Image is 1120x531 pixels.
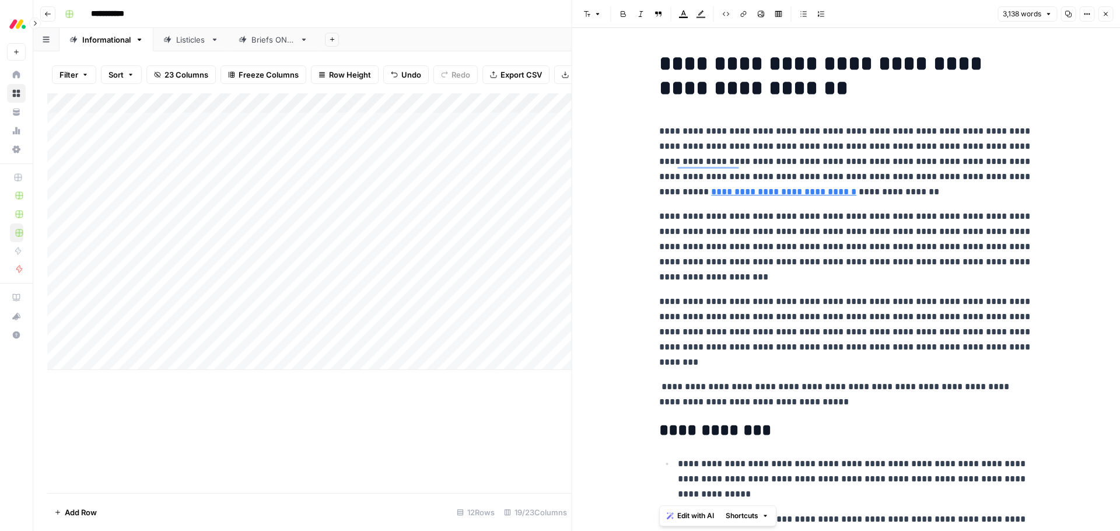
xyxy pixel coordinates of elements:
[7,326,26,344] button: Help + Support
[8,308,25,325] div: What's new?
[47,503,104,522] button: Add Row
[7,9,26,39] button: Workspace: Monday.com
[220,65,306,84] button: Freeze Columns
[82,34,131,46] div: Informational
[311,65,379,84] button: Row Height
[153,28,229,51] a: Listicles
[452,503,499,522] div: 12 Rows
[52,65,96,84] button: Filter
[176,34,206,46] div: Listicles
[452,69,470,81] span: Redo
[329,69,371,81] span: Row Height
[677,511,714,521] span: Edit with AI
[7,13,28,34] img: Monday.com Logo
[101,65,142,84] button: Sort
[401,69,421,81] span: Undo
[726,511,758,521] span: Shortcuts
[146,65,216,84] button: 23 Columns
[499,503,572,522] div: 19/23 Columns
[251,34,295,46] div: Briefs ONLY
[7,307,26,326] button: What's new?
[7,140,26,159] a: Settings
[501,69,542,81] span: Export CSV
[7,288,26,307] a: AirOps Academy
[65,506,97,518] span: Add Row
[662,508,719,523] button: Edit with AI
[239,69,299,81] span: Freeze Columns
[7,65,26,84] a: Home
[7,103,26,121] a: Your Data
[60,28,153,51] a: Informational
[108,69,124,81] span: Sort
[164,69,208,81] span: 23 Columns
[229,28,318,51] a: Briefs ONLY
[1003,9,1041,19] span: 3,138 words
[7,121,26,140] a: Usage
[433,65,478,84] button: Redo
[482,65,549,84] button: Export CSV
[7,84,26,103] a: Browse
[721,508,773,523] button: Shortcuts
[383,65,429,84] button: Undo
[60,69,78,81] span: Filter
[998,6,1057,22] button: 3,138 words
